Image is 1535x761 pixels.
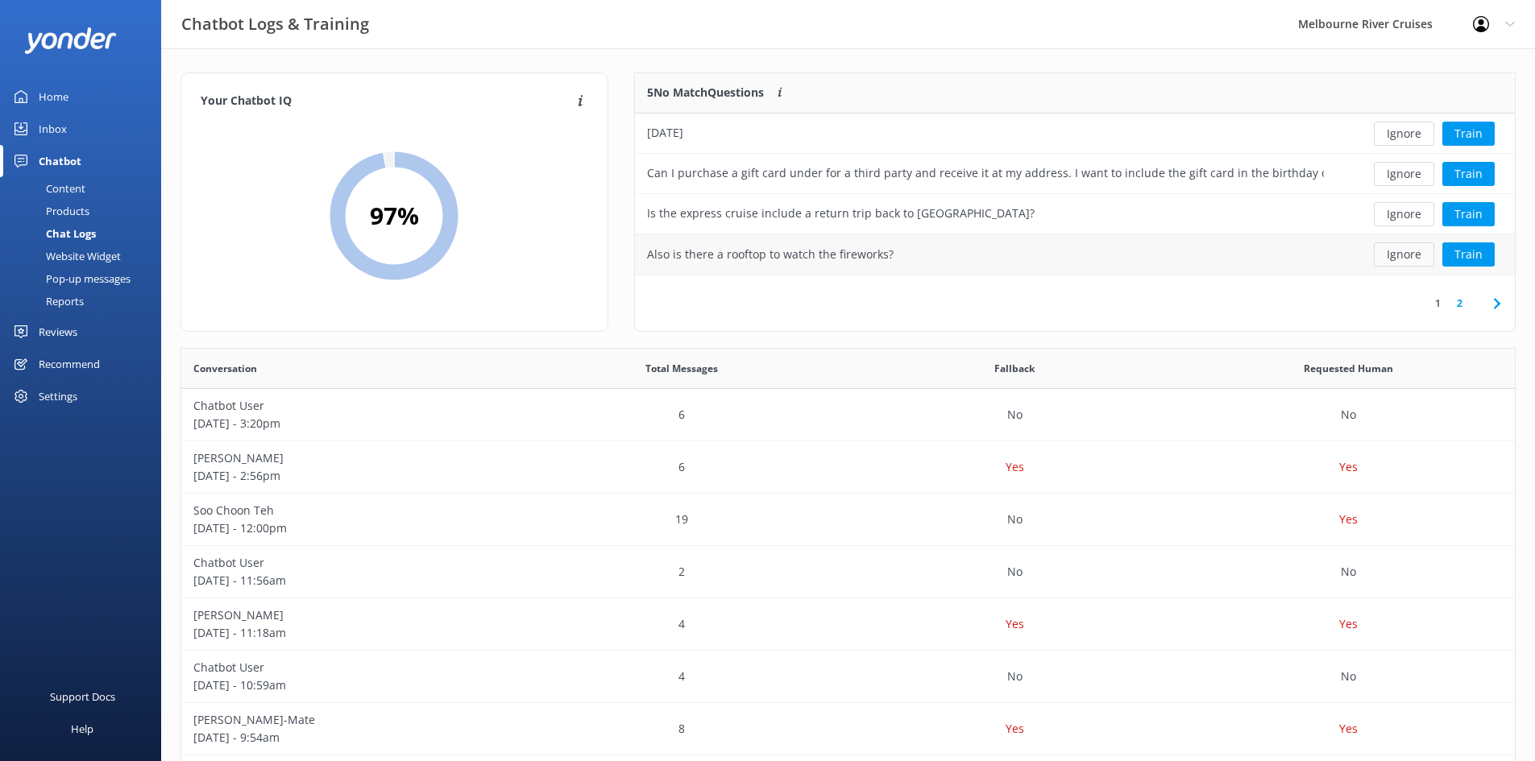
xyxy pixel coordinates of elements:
div: Help [71,713,93,745]
div: Recommend [39,348,100,380]
a: 2 [1449,296,1471,311]
div: Chatbot [39,145,81,177]
a: Pop-up messages [10,267,161,290]
p: Chatbot User [193,659,503,676]
a: Website Widget [10,245,161,267]
div: [DATE] [647,124,683,142]
p: Yes [1339,511,1358,528]
img: yonder-white-logo.png [24,27,117,54]
p: Soo Choon Teh [193,502,503,519]
button: Ignore [1374,122,1434,146]
div: row [635,114,1515,154]
p: 4 [678,615,685,633]
p: Yes [1339,615,1358,633]
button: Ignore [1374,162,1434,186]
p: [DATE] - 10:59am [193,676,503,694]
p: [PERSON_NAME] [193,606,503,624]
div: row [635,194,1515,234]
p: No [1341,668,1356,685]
a: Reports [10,290,161,312]
div: row [181,494,1515,546]
div: row [181,598,1515,651]
div: row [181,703,1515,755]
div: Chat Logs [10,222,96,245]
a: Products [10,200,161,222]
div: Settings [39,380,77,412]
h2: 97 % [370,196,419,235]
p: No [1007,406,1023,424]
div: grid [635,114,1515,275]
div: Pop-up messages [10,267,131,290]
div: Can I purchase a gift card under for a third party and receive it at my address. I want to includ... [647,164,1324,182]
p: Yes [1006,720,1024,738]
p: 6 [678,458,685,476]
p: No [1007,563,1023,581]
p: [DATE] - 9:54am [193,729,503,747]
div: Reports [10,290,84,312]
p: 2 [678,563,685,581]
div: row [635,154,1515,194]
span: Conversation [193,361,257,376]
p: 19 [675,511,688,528]
p: Chatbot User [193,397,503,415]
div: Is the express cruise include a return trip back to [GEOGRAPHIC_DATA]? [647,205,1035,222]
p: No [1007,668,1023,685]
div: row [181,389,1515,441]
p: [PERSON_NAME] [193,449,503,467]
button: Train [1442,202,1495,226]
p: No [1007,511,1023,528]
span: Requested Human [1304,361,1393,376]
button: Ignore [1374,202,1434,226]
div: Content [10,177,85,200]
p: [DATE] - 11:56am [193,572,503,589]
button: Train [1442,242,1495,267]
button: Ignore [1374,242,1434,267]
p: [DATE] - 12:00pm [193,519,503,537]
h4: Your Chatbot IQ [201,93,573,110]
p: No [1341,406,1356,424]
p: 5 No Match Questions [647,84,764,101]
h3: Chatbot Logs & Training [181,11,369,37]
div: Inbox [39,113,67,145]
p: 8 [678,720,685,738]
p: 6 [678,406,685,424]
p: [PERSON_NAME]-Mate [193,711,503,729]
p: No [1341,563,1356,581]
button: Train [1442,122,1495,146]
div: Products [10,200,89,222]
p: Yes [1339,720,1358,738]
div: Support Docs [50,680,115,713]
div: row [181,441,1515,494]
p: [DATE] - 11:18am [193,624,503,642]
button: Train [1442,162,1495,186]
p: Yes [1006,615,1024,633]
p: [DATE] - 3:20pm [193,415,503,432]
div: Website Widget [10,245,121,267]
a: 1 [1427,296,1449,311]
p: 4 [678,668,685,685]
a: Chat Logs [10,222,161,245]
p: Yes [1006,458,1024,476]
div: Reviews [39,316,77,348]
div: row [181,546,1515,598]
div: row [181,651,1515,703]
p: [DATE] - 2:56pm [193,467,503,485]
a: Content [10,177,161,200]
div: Home [39,81,68,113]
span: Total Messages [645,361,718,376]
span: Fallback [994,361,1035,376]
p: Chatbot User [193,554,503,572]
div: Also is there a rooftop to watch the fireworks? [647,246,894,263]
p: Yes [1339,458,1358,476]
div: row [635,234,1515,275]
